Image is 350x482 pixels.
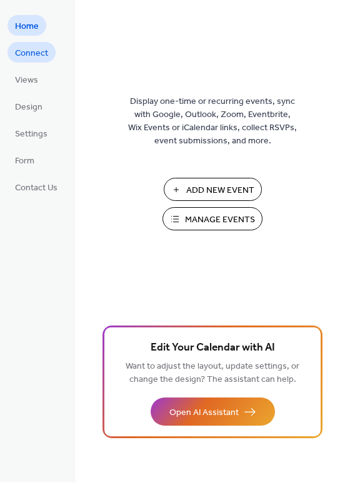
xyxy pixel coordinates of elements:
a: Home [7,15,46,36]
span: Design [15,101,42,114]
span: Open AI Assistant [169,406,239,419]
span: Want to adjust the layout, update settings, or change the design? The assistant can help. [126,358,299,388]
span: Home [15,20,39,33]
button: Manage Events [162,207,262,230]
span: Connect [15,47,48,60]
span: Display one-time or recurring events, sync with Google, Outlook, Zoom, Eventbrite, Wix Events or ... [128,95,297,148]
button: Open AI Assistant [151,397,275,426]
span: Views [15,74,38,87]
button: Add New Event [164,178,262,201]
span: Manage Events [185,213,255,227]
span: Edit Your Calendar with AI [151,339,275,357]
a: Contact Us [7,177,65,197]
a: Settings [7,123,55,143]
span: Add New Event [186,184,254,197]
span: Contact Us [15,182,57,195]
span: Form [15,155,34,168]
a: Connect [7,42,56,63]
a: Views [7,69,46,90]
a: Form [7,150,42,170]
a: Design [7,96,50,116]
span: Settings [15,128,47,141]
